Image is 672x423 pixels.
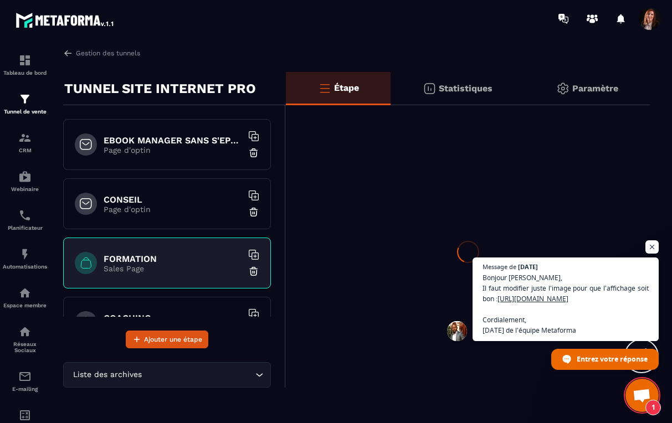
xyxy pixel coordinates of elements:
[645,400,661,415] span: 1
[439,83,493,94] p: Statistiques
[3,45,47,84] a: formationformationTableau de bord
[423,82,436,95] img: stats.20deebd0.svg
[3,317,47,362] a: social-networksocial-networkRéseaux Sociaux
[248,147,259,158] img: trash
[18,209,32,222] img: scheduler
[104,205,242,214] p: Page d'optin
[18,170,32,183] img: automations
[63,362,271,388] div: Search for option
[248,207,259,218] img: trash
[3,302,47,308] p: Espace membre
[3,109,47,115] p: Tunnel de vente
[572,83,618,94] p: Paramètre
[3,162,47,200] a: automationsautomationsWebinaire
[104,264,242,273] p: Sales Page
[3,225,47,231] p: Planificateur
[625,379,659,412] a: Ouvrir le chat
[16,10,115,30] img: logo
[3,278,47,317] a: automationsautomationsEspace membre
[64,78,256,100] p: TUNNEL SITE INTERNET PRO
[18,92,32,106] img: formation
[318,81,331,95] img: bars-o.4a397970.svg
[248,266,259,277] img: trash
[3,147,47,153] p: CRM
[556,82,570,95] img: setting-gr.5f69749f.svg
[70,369,144,381] span: Liste des archives
[63,48,140,58] a: Gestion des tunnels
[104,146,242,154] p: Page d'optin
[104,313,242,323] h6: COACHING
[3,70,47,76] p: Tableau de bord
[126,331,208,348] button: Ajouter une étape
[18,54,32,67] img: formation
[63,48,73,58] img: arrow
[18,409,32,422] img: accountant
[3,341,47,353] p: Réseaux Sociaux
[3,264,47,270] p: Automatisations
[483,272,649,336] span: Bonjour [PERSON_NAME], Il faut modifier juste l'image pour que l'affichage soit bon : Cordialemen...
[3,239,47,278] a: automationsautomationsAutomatisations
[518,264,538,270] span: [DATE]
[18,325,32,338] img: social-network
[18,286,32,300] img: automations
[144,334,202,345] span: Ajouter une étape
[483,264,516,270] span: Message de
[104,254,242,264] h6: FORMATION
[334,82,359,93] p: Étape
[104,194,242,205] h6: CONSEIL
[3,123,47,162] a: formationformationCRM
[577,349,648,369] span: Entrez votre réponse
[18,131,32,145] img: formation
[3,186,47,192] p: Webinaire
[3,200,47,239] a: schedulerschedulerPlanificateur
[3,84,47,123] a: formationformationTunnel de vente
[144,369,253,381] input: Search for option
[18,370,32,383] img: email
[104,135,242,146] h6: EBOOK MANAGER SANS S'EPUISER OFFERT
[3,386,47,392] p: E-mailing
[3,362,47,400] a: emailemailE-mailing
[18,247,32,261] img: automations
